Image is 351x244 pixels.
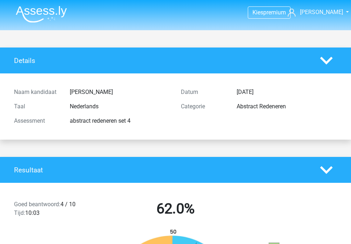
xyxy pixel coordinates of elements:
[64,102,175,111] div: Nederlands
[9,117,64,125] div: Assessment
[175,88,231,96] div: Datum
[9,102,64,111] div: Taal
[9,88,64,96] div: Naam kandidaat
[288,8,341,17] a: [PERSON_NAME]
[231,88,342,96] div: [DATE]
[300,9,343,15] span: [PERSON_NAME]
[14,209,25,216] span: Tijd:
[263,9,286,16] span: premium
[252,9,263,16] span: Kies
[14,166,309,174] h4: Resultaat
[64,117,175,125] div: abstract redeneren set 4
[64,88,175,96] div: [PERSON_NAME]
[16,6,67,23] img: Assessly
[97,200,254,217] h2: 62.0%
[14,57,309,65] h4: Details
[248,8,290,17] a: Kiespremium
[175,102,231,111] div: Categorie
[14,201,60,208] span: Goed beantwoord:
[9,200,92,220] div: 4 / 10 10:03
[231,102,342,111] div: Abstract Redeneren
